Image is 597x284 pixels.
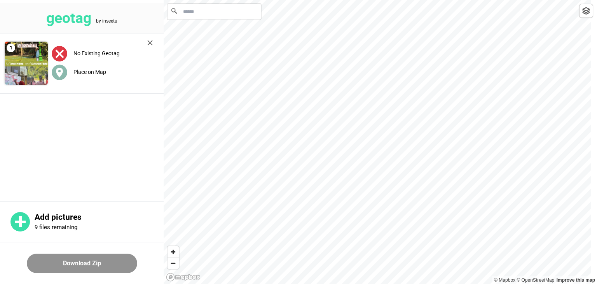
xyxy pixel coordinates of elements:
[494,277,515,283] a: Mapbox
[7,44,15,52] span: 1
[168,246,179,258] button: Zoom in
[582,7,590,15] img: toggleLayer
[73,69,106,75] label: Place on Map
[166,273,200,282] a: Mapbox logo
[96,18,117,24] tspan: by inseetu
[147,40,153,46] img: cross
[168,258,179,269] span: Zoom out
[517,277,554,283] a: OpenStreetMap
[46,10,91,26] tspan: geotag
[35,224,77,231] p: 9 files remaining
[168,4,261,19] input: Search
[35,212,164,222] p: Add pictures
[5,42,48,85] img: 9k=
[168,258,179,269] button: Zoom out
[73,50,120,56] label: No Existing Geotag
[52,46,67,61] img: uploadImagesAlt
[557,277,595,283] a: Map feedback
[27,254,137,273] button: Download Zip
